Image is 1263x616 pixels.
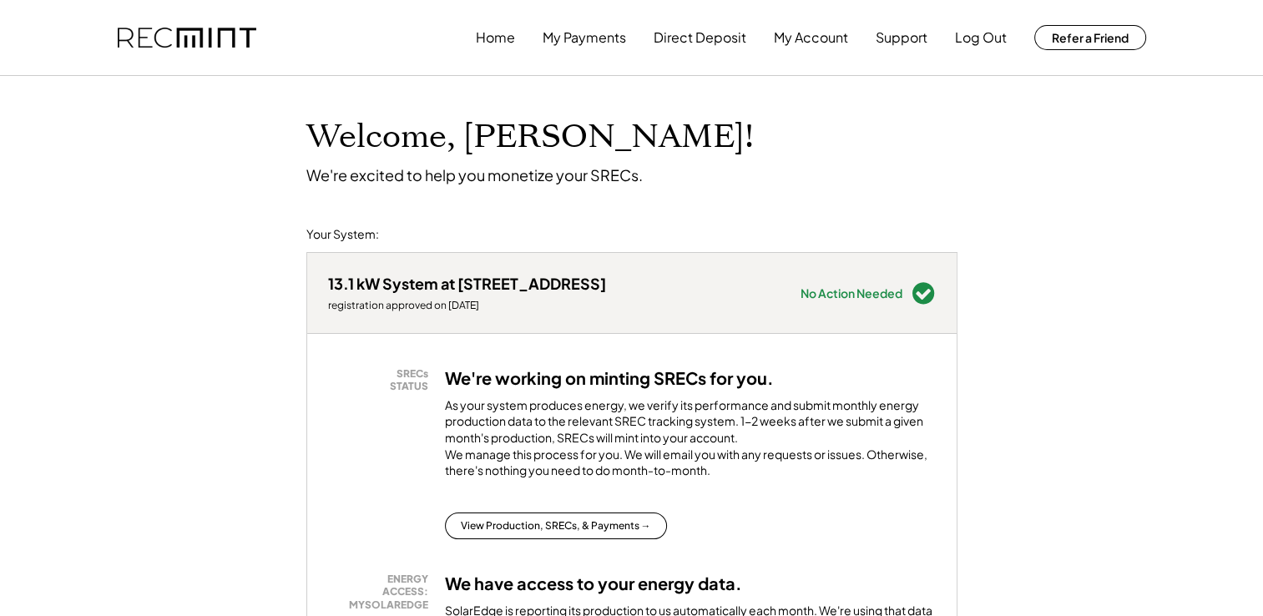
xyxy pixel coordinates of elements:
[445,397,936,487] div: As your system produces energy, we verify its performance and submit monthly energy production da...
[306,165,643,184] div: We're excited to help you monetize your SRECs.
[774,21,848,54] button: My Account
[543,21,626,54] button: My Payments
[118,28,256,48] img: recmint-logotype%403x.png
[955,21,1007,54] button: Log Out
[445,573,742,594] h3: We have access to your energy data.
[306,226,379,243] div: Your System:
[328,274,606,293] div: 13.1 kW System at [STREET_ADDRESS]
[336,573,428,612] div: ENERGY ACCESS: MYSOLAREDGE
[654,21,746,54] button: Direct Deposit
[445,367,774,389] h3: We're working on minting SRECs for you.
[876,21,927,54] button: Support
[336,367,428,393] div: SRECs STATUS
[476,21,515,54] button: Home
[1034,25,1146,50] button: Refer a Friend
[306,118,754,157] h1: Welcome, [PERSON_NAME]!
[801,287,902,299] div: No Action Needed
[445,512,667,539] button: View Production, SRECs, & Payments →
[328,299,606,312] div: registration approved on [DATE]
